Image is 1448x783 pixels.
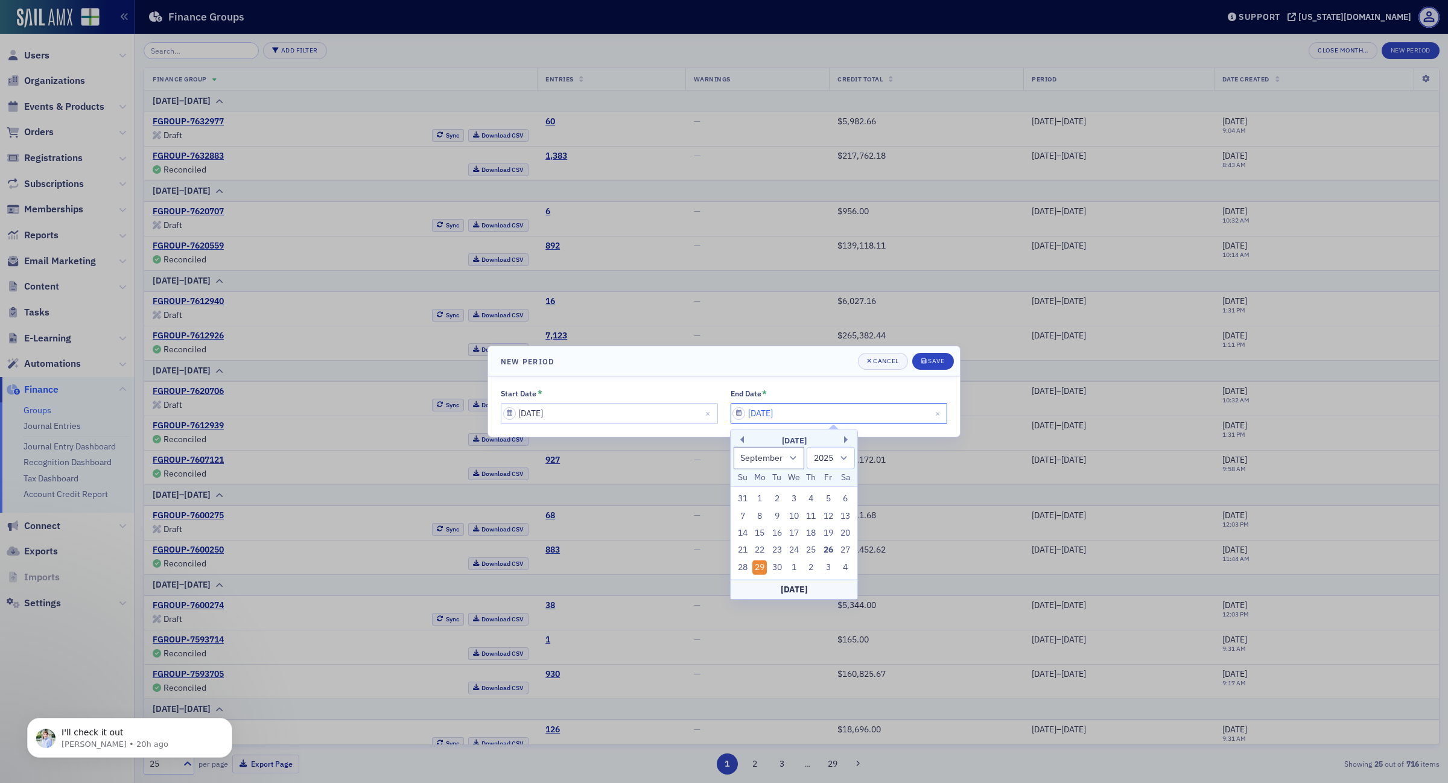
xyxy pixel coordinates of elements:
[804,526,819,540] div: Choose Thursday, September 18th, 2025
[787,492,801,506] div: Choose Wednesday, September 3rd, 2025
[821,492,836,506] div: Choose Friday, September 5th, 2025
[912,353,954,370] button: Save
[821,526,836,540] div: Choose Friday, September 19th, 2025
[804,560,819,575] div: Choose Thursday, October 2nd, 2025
[501,356,554,367] h4: New Period
[735,471,750,485] div: Su
[838,560,853,575] div: Choose Saturday, October 4th, 2025
[752,543,767,557] div: Choose Monday, September 22nd, 2025
[538,389,542,398] abbr: This field is required
[770,543,784,557] div: Choose Tuesday, September 23rd, 2025
[838,543,853,557] div: Choose Saturday, September 27th, 2025
[735,526,750,540] div: Choose Sunday, September 14th, 2025
[821,543,836,557] div: Choose Friday, September 26th, 2025
[821,471,836,485] div: Fr
[787,526,801,540] div: Choose Wednesday, September 17th, 2025
[762,389,767,398] abbr: This field is required
[752,471,767,485] div: Mo
[804,509,819,523] div: Choose Thursday, September 11th, 2025
[735,509,750,523] div: Choose Sunday, September 7th, 2025
[838,509,853,523] div: Choose Saturday, September 13th, 2025
[873,358,898,364] div: Cancel
[770,471,784,485] div: Tu
[787,509,801,523] div: Choose Wednesday, September 10th, 2025
[787,471,801,485] div: We
[804,471,819,485] div: Th
[838,471,853,485] div: Sa
[931,403,947,424] button: Close
[821,509,836,523] div: Choose Friday, September 12th, 2025
[752,560,767,575] div: Choose Monday, September 29th, 2025
[731,403,948,424] input: MM/DD/YYYY
[734,490,854,576] div: month 2025-09
[770,560,784,575] div: Choose Tuesday, September 30th, 2025
[787,560,801,575] div: Choose Wednesday, October 1st, 2025
[787,543,801,557] div: Choose Wednesday, September 24th, 2025
[752,492,767,506] div: Choose Monday, September 1st, 2025
[501,389,536,398] div: Start Date
[735,492,750,506] div: Choose Sunday, August 31st, 2025
[9,693,250,777] iframe: Intercom notifications message
[731,435,857,447] div: [DATE]
[752,509,767,523] div: Choose Monday, September 8th, 2025
[735,560,750,575] div: Choose Sunday, September 28th, 2025
[770,509,784,523] div: Choose Tuesday, September 9th, 2025
[844,436,851,443] button: Next Month
[804,492,819,506] div: Choose Thursday, September 4th, 2025
[731,389,761,398] div: End Date
[838,526,853,540] div: Choose Saturday, September 20th, 2025
[770,526,784,540] div: Choose Tuesday, September 16th, 2025
[858,353,908,370] button: Cancel
[501,403,718,424] input: MM/DD/YYYY
[838,492,853,506] div: Choose Saturday, September 6th, 2025
[737,436,744,443] button: Previous Month
[731,579,857,598] div: [DATE]
[928,358,944,364] div: Save
[821,560,836,575] div: Choose Friday, October 3rd, 2025
[804,543,819,557] div: Choose Thursday, September 25th, 2025
[752,526,767,540] div: Choose Monday, September 15th, 2025
[770,492,784,506] div: Choose Tuesday, September 2nd, 2025
[735,543,750,557] div: Choose Sunday, September 21st, 2025
[702,403,718,424] button: Close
